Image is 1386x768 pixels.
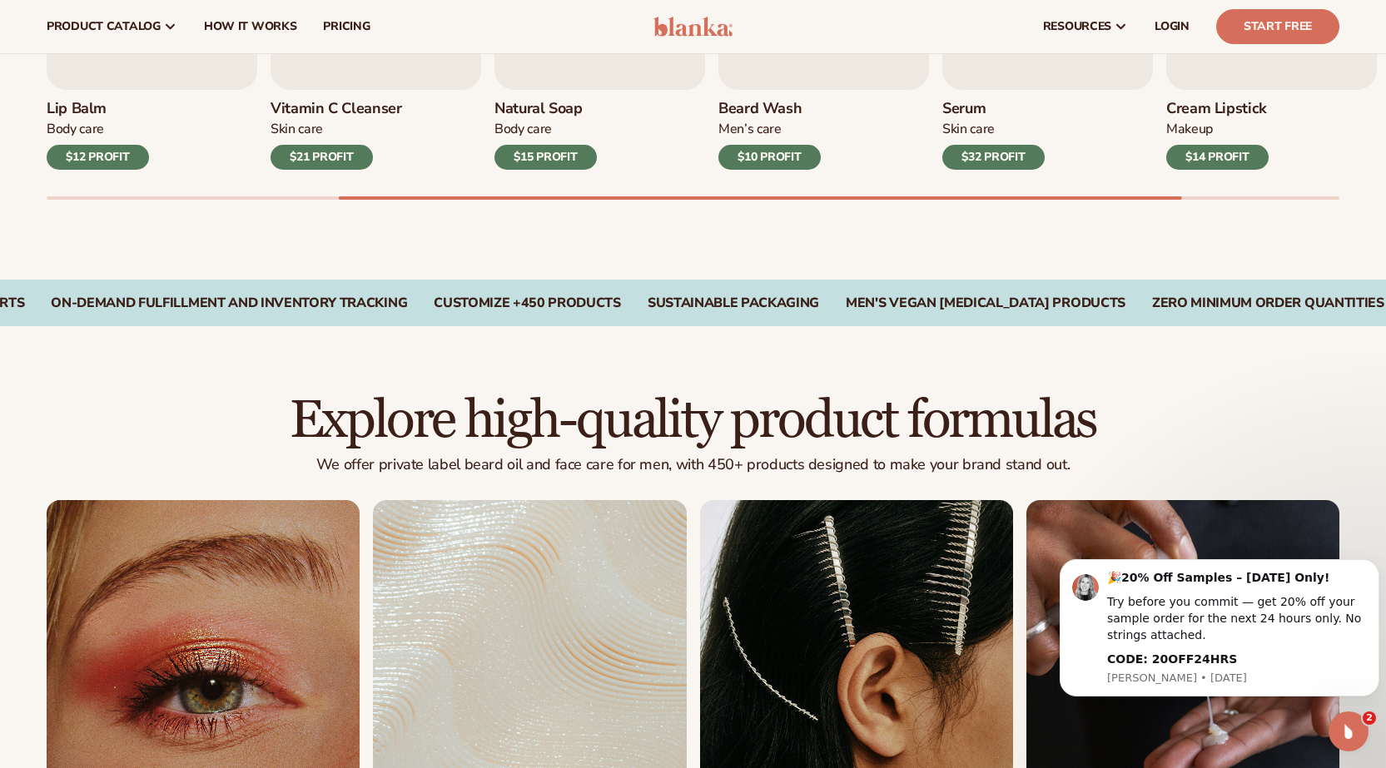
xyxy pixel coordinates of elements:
a: Start Free [1216,9,1339,44]
div: $15 PROFIT [494,145,597,170]
iframe: Intercom live chat [1329,711,1369,751]
span: LOGIN [1155,20,1190,33]
div: $10 PROFIT [718,145,821,170]
span: pricing [323,20,370,33]
h3: Beard Wash [718,100,821,118]
div: Body Care [494,121,597,138]
h3: Natural Soap [494,100,597,118]
div: On-Demand Fulfillment and Inventory Tracking [51,295,407,311]
div: $12 PROFIT [47,145,149,170]
div: Men’s Care [718,121,821,138]
div: $32 PROFIT [942,145,1045,170]
h2: Explore high-quality product formulas [47,393,1339,448]
div: ZERO MINIMUM ORDER QUANTITIES [1152,295,1384,311]
div: Skin Care [271,121,402,138]
div: Skin Care [942,121,1045,138]
h3: Lip Balm [47,100,149,118]
h3: Serum [942,100,1045,118]
h3: Vitamin C Cleanser [271,100,402,118]
div: CUSTOMIZE +450 PRODUCTS [434,295,621,311]
span: How It Works [204,20,297,33]
span: resources [1043,20,1111,33]
div: $14 PROFIT [1166,145,1269,170]
div: Body Care [47,121,149,138]
div: Men's VEGAN [MEDICAL_DATA] PRODUCTS [846,295,1125,311]
div: Makeup [1166,121,1269,138]
img: logo [653,17,733,37]
p: We offer private label beard oil and face care for men, with 450+ products designed to make your ... [47,456,1339,474]
span: product catalog [47,20,161,33]
h3: Cream Lipstick [1166,100,1269,118]
div: $21 PROFIT [271,145,373,170]
iframe: Intercom notifications message [1053,544,1386,706]
div: SUSTAINABLE PACKAGING [648,295,819,311]
span: 2 [1363,711,1376,725]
